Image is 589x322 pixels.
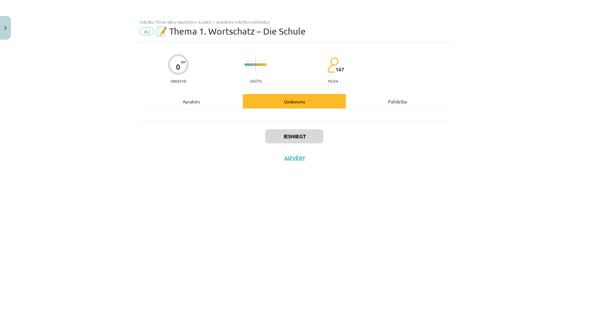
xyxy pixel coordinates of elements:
div: Uzdevums [243,94,346,109]
img: icon-short-line-57e1e144782c952c97e751825c79c345078a6d821885a25fce030b3d8c18986b.svg [249,60,250,62]
span: #2 [140,28,154,35]
img: students-c634bb4e5e11cddfef0936a35e636f08e4e9abd3cc4e673bd6f9a4125e45ecb1.svg [328,57,339,73]
p: Grūts [250,79,262,83]
span: 167 [336,67,344,72]
span: 📝 Thema 1. Wortschatz – Die Schule [156,26,306,36]
img: icon-short-line-57e1e144782c952c97e751825c79c345078a6d821885a25fce030b3d8c18986b.svg [252,68,253,69]
p: pilda [328,79,338,83]
img: icon-short-line-57e1e144782c952c97e751825c79c345078a6d821885a25fce030b3d8c18986b.svg [249,68,250,69]
img: icon-short-line-57e1e144782c952c97e751825c79c345078a6d821885a25fce030b3d8c18986b.svg [265,60,266,62]
button: Iesniegt [265,129,324,143]
img: icon-long-line-d9ea69661e0d244f92f715978eff75569469978d946b2353a9bb055b3ed8787d.svg [255,59,256,71]
div: Apraksts [140,94,243,109]
span: XP [181,60,185,64]
button: Aizvērt [282,155,307,161]
div: Palīdzība [346,94,449,109]
p: Saņemsi [168,79,189,83]
div: Mācību tēma: Vācu valodas 9. klases 1. ieskaites mācību materiāls [140,20,449,24]
div: 0 [176,62,181,71]
img: icon-short-line-57e1e144782c952c97e751825c79c345078a6d821885a25fce030b3d8c18986b.svg [252,60,253,62]
img: icon-close-lesson-0947bae3869378f0d4975bcd49f059093ad1ed9edebbc8119c70593378902aed.svg [4,26,7,30]
img: icon-short-line-57e1e144782c952c97e751825c79c345078a6d821885a25fce030b3d8c18986b.svg [265,68,266,69]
